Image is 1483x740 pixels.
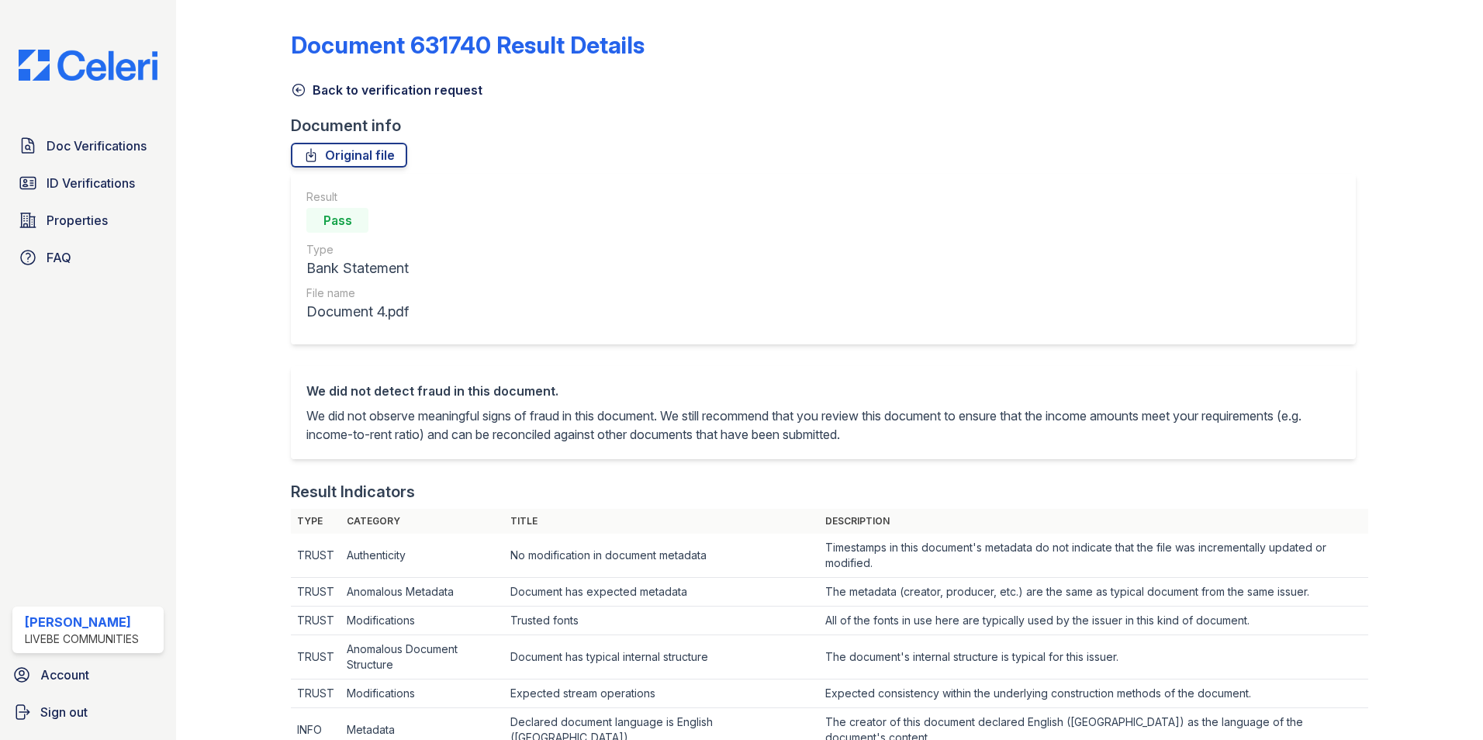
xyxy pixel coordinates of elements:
td: Anomalous Metadata [341,578,504,607]
th: Type [291,509,341,534]
div: [PERSON_NAME] [25,613,139,631]
td: TRUST [291,607,341,635]
td: The document's internal structure is typical for this issuer. [819,635,1369,679]
div: We did not detect fraud in this document. [306,382,1340,400]
span: Doc Verifications [47,137,147,155]
div: Document 4.pdf [306,301,409,323]
a: FAQ [12,242,164,273]
td: TRUST [291,679,341,708]
td: Authenticity [341,534,504,578]
td: Document has typical internal structure [504,635,819,679]
div: Bank Statement [306,258,409,279]
a: Original file [291,143,407,168]
td: Expected consistency within the underlying construction methods of the document. [819,679,1369,708]
a: Sign out [6,697,170,728]
a: Document 631740 Result Details [291,31,645,59]
p: We did not observe meaningful signs of fraud in this document. We still recommend that you review... [306,406,1340,444]
td: Timestamps in this document's metadata do not indicate that the file was incrementally updated or... [819,534,1369,578]
span: Sign out [40,703,88,721]
div: LiveBe Communities [25,631,139,647]
td: TRUST [291,534,341,578]
img: CE_Logo_Blue-a8612792a0a2168367f1c8372b55b34899dd931a85d93a1a3d3e32e68fde9ad4.png [6,50,170,81]
a: Back to verification request [291,81,482,99]
div: Result Indicators [291,481,415,503]
span: FAQ [47,248,71,267]
a: ID Verifications [12,168,164,199]
span: Properties [47,211,108,230]
th: Description [819,509,1369,534]
td: TRUST [291,578,341,607]
span: ID Verifications [47,174,135,192]
span: Account [40,666,89,684]
td: Expected stream operations [504,679,819,708]
td: Modifications [341,679,504,708]
div: Result [306,189,409,205]
a: Properties [12,205,164,236]
th: Title [504,509,819,534]
td: TRUST [291,635,341,679]
td: Document has expected metadata [504,578,819,607]
div: Type [306,242,409,258]
th: Category [341,509,504,534]
td: The metadata (creator, producer, etc.) are the same as typical document from the same issuer. [819,578,1369,607]
td: No modification in document metadata [504,534,819,578]
a: Account [6,659,170,690]
a: Doc Verifications [12,130,164,161]
td: All of the fonts in use here are typically used by the issuer in this kind of document. [819,607,1369,635]
td: Modifications [341,607,504,635]
div: Pass [306,208,368,233]
td: Anomalous Document Structure [341,635,504,679]
div: File name [306,285,409,301]
td: Trusted fonts [504,607,819,635]
div: Document info [291,115,1368,137]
